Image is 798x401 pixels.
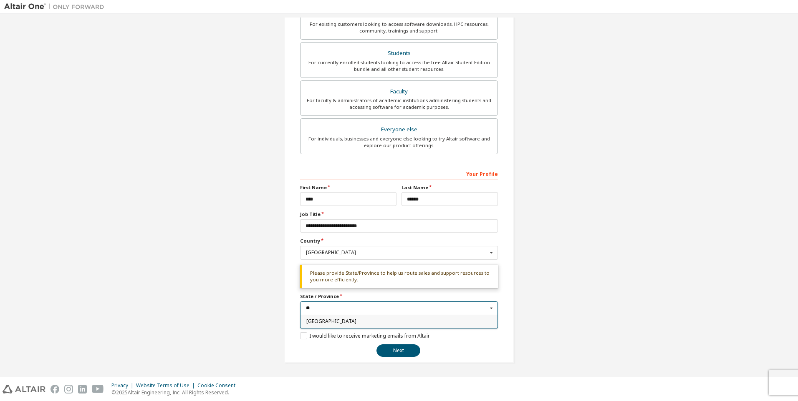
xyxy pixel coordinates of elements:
[306,97,492,110] div: For faculty & administrators of academic institutions administering students and accessing softwa...
[300,184,396,191] label: First Name
[4,3,109,11] img: Altair One
[306,250,487,255] div: [GEOGRAPHIC_DATA]
[306,21,492,34] div: For existing customers looking to access software downloads, HPC resources, community, trainings ...
[300,332,430,339] label: I would like to receive marketing emails from Altair
[64,385,73,393] img: instagram.svg
[300,167,498,180] div: Your Profile
[136,382,197,389] div: Website Terms of Use
[306,124,492,135] div: Everyone else
[306,59,492,73] div: For currently enrolled students looking to access the free Altair Student Edition bundle and all ...
[78,385,87,393] img: linkedin.svg
[92,385,104,393] img: youtube.svg
[402,184,498,191] label: Last Name
[376,344,420,357] button: Next
[306,135,492,149] div: For individuals, businesses and everyone else looking to try Altair software and explore our prod...
[300,293,498,300] label: State / Province
[111,382,136,389] div: Privacy
[300,211,498,218] label: Job Title
[306,319,492,324] span: [GEOGRAPHIC_DATA]
[51,385,59,393] img: facebook.svg
[300,265,498,288] div: Please provide State/Province to help us route sales and support resources to you more efficiently.
[306,48,492,59] div: Students
[306,86,492,98] div: Faculty
[197,382,240,389] div: Cookie Consent
[111,389,240,396] p: © 2025 Altair Engineering, Inc. All Rights Reserved.
[3,385,45,393] img: altair_logo.svg
[300,238,498,244] label: Country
